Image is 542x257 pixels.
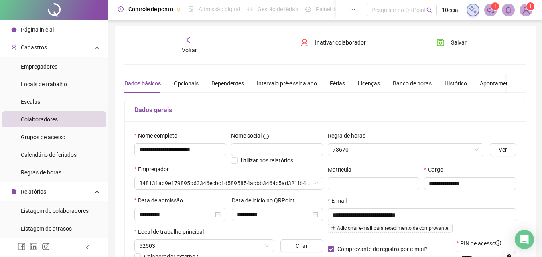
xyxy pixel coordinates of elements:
span: Listagem de colaboradores [21,208,89,214]
span: file-done [188,6,194,12]
span: Utilizar nos relatórios [241,157,293,164]
span: instagram [42,243,50,251]
span: Painel do DP [316,6,347,12]
label: Regra de horas [328,131,371,140]
span: Escalas [21,99,40,105]
span: 848131ad9e179895b63346ecbc1d5895854abbb3464c5ad321fb41623d329f7b [139,177,318,189]
img: sparkle-icon.fc2bf0ac1784a2077858766a79e2daf3.svg [469,6,477,14]
span: clock-circle [118,6,124,12]
span: dashboard [305,6,311,12]
span: Admissão digital [199,6,240,12]
label: Empregador [134,165,174,174]
span: Empregadores [21,63,57,70]
span: pushpin [176,7,181,12]
div: Férias [330,79,345,88]
label: Data de início no QRPoint [232,196,300,205]
span: user-delete [300,38,309,47]
span: info-circle [263,134,269,139]
span: 10ecia [442,6,458,14]
button: Ver [490,143,516,156]
span: notification [487,6,494,14]
span: PIN de acesso [460,239,501,248]
div: Licenças [358,79,380,88]
span: linkedin [30,243,38,251]
span: Cadastros [21,44,47,51]
sup: 1 [491,2,499,10]
span: Inativar colaborador [315,38,366,47]
label: Cargo [424,165,448,174]
span: plus [331,225,336,230]
div: Intervalo pré-assinalado [257,79,317,88]
button: Criar [280,239,323,252]
span: Salvar [451,38,467,47]
span: Listagem de atrasos [21,225,72,232]
span: info-circle [495,240,501,246]
span: Ver [499,145,507,154]
span: ellipsis [350,6,355,12]
span: home [11,27,17,32]
span: arrow-left [185,36,193,44]
span: sun [247,6,253,12]
span: left [85,245,91,250]
label: Matrícula [328,165,357,174]
span: Voltar [182,47,197,53]
label: E-mail [328,196,352,205]
div: Dependentes [211,79,244,88]
span: Regras de horas [21,169,61,176]
label: Nome completo [134,131,183,140]
span: Calendário de feriados [21,152,77,158]
span: Comprovante de registro por e-mail? [337,246,428,252]
div: Histórico [445,79,467,88]
button: ellipsis [507,74,526,93]
span: search [426,7,432,13]
label: Local de trabalho principal [134,227,209,236]
div: Opcionais [174,79,199,88]
span: 73670 [333,144,479,156]
sup: Atualize o seu contato no menu Meus Dados [526,2,534,10]
div: Banco de horas [393,79,432,88]
span: Gestão de férias [258,6,298,12]
button: Inativar colaborador [294,36,372,49]
span: facebook [18,243,26,251]
button: Salvar [430,36,473,49]
div: Apontamentos [480,79,517,88]
span: Nome social [231,131,262,140]
span: Adicionar e-mail para recebimento de comprovante. [328,224,453,233]
label: Data de admissão [134,196,188,205]
h5: Dados gerais [134,105,516,115]
div: Open Intercom Messenger [515,230,534,249]
span: Criar [296,241,308,250]
span: Relatórios [21,188,46,195]
span: save [436,38,445,47]
span: bell [505,6,512,14]
span: 1 [529,4,532,9]
span: Locais de trabalho [21,81,67,87]
span: Controle de ponto [128,6,173,12]
span: user-add [11,45,17,50]
div: Dados básicos [124,79,161,88]
span: 52503 [139,240,269,252]
span: ellipsis [514,80,520,86]
span: Grupos de acesso [21,134,65,140]
span: 1 [494,4,497,9]
span: file [11,189,17,194]
span: Colaboradores [21,116,58,123]
span: Página inicial [21,26,54,33]
img: 73963 [520,4,532,16]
